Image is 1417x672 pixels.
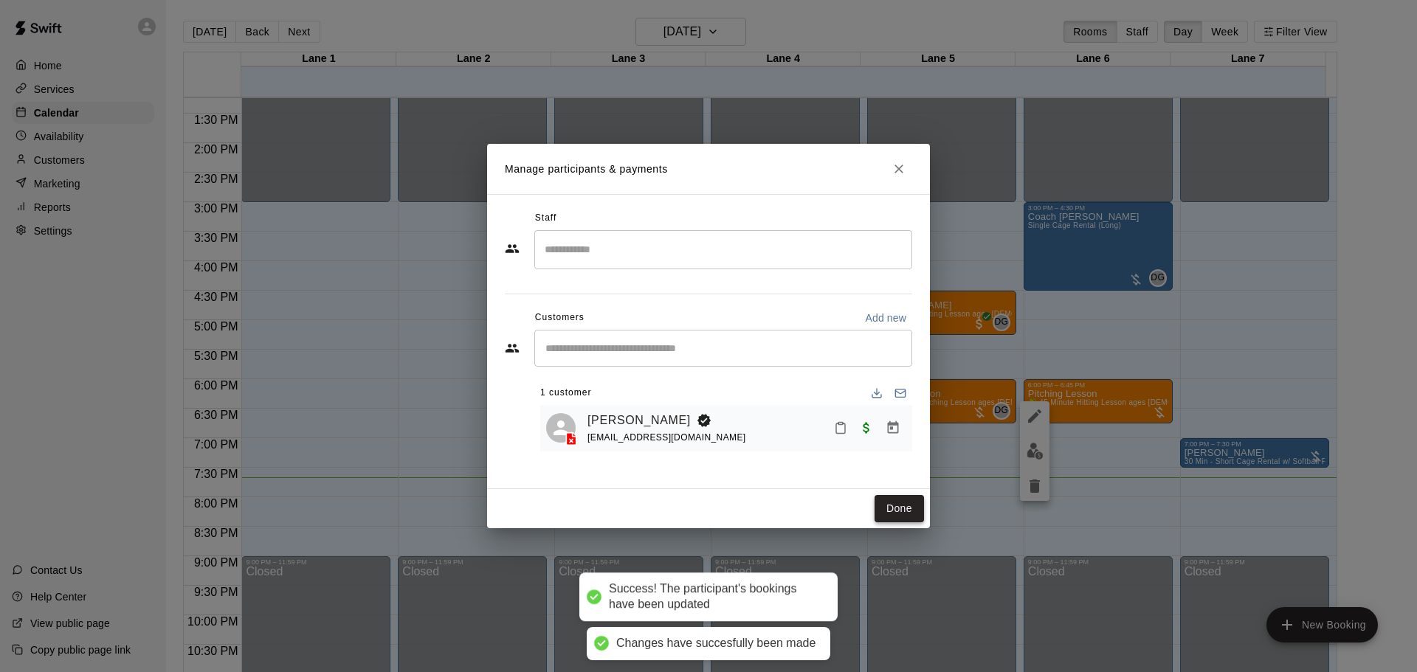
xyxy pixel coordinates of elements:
[859,306,912,330] button: Add new
[616,636,816,651] div: Changes have succesfully been made
[505,341,520,356] svg: Customers
[609,582,823,613] div: Success! The participant's bookings have been updated
[546,413,576,443] div: Katherine Sizemore
[853,421,880,434] span: Paid with POS (Swift)
[587,432,746,443] span: [EMAIL_ADDRESS][DOMAIN_NAME]
[889,381,912,405] button: Email participants
[865,311,906,325] p: Add new
[535,207,556,230] span: Staff
[697,413,711,428] svg: Booking Owner
[505,162,668,177] p: Manage participants & payments
[886,156,912,182] button: Close
[535,306,585,330] span: Customers
[880,415,906,441] button: Manage bookings & payment
[875,495,924,522] button: Done
[828,415,853,440] button: Mark attendance
[534,230,912,269] div: Search staff
[587,411,691,430] a: [PERSON_NAME]
[865,381,889,405] button: Download list
[505,241,520,256] svg: Staff
[540,381,591,405] span: 1 customer
[534,330,912,367] div: Start typing to search customers...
